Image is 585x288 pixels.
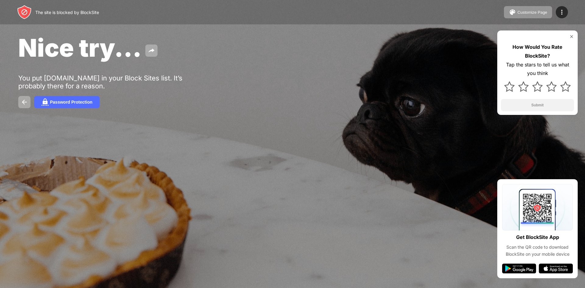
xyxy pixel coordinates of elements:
[17,5,32,20] img: header-logo.svg
[501,60,574,78] div: Tap the stars to tell us what you think
[502,184,573,230] img: qrcode.svg
[560,81,571,92] img: star.svg
[50,100,92,105] div: Password Protection
[21,98,28,106] img: back.svg
[501,99,574,111] button: Submit
[18,33,142,62] span: Nice try...
[502,264,536,273] img: google-play.svg
[502,244,573,258] div: Scan the QR code to download BlockSite on your mobile device
[517,10,547,15] div: Customize Page
[148,47,155,54] img: share.svg
[516,233,559,242] div: Get BlockSite App
[34,96,100,108] button: Password Protection
[501,43,574,60] div: How Would You Rate BlockSite?
[546,81,557,92] img: star.svg
[41,98,49,106] img: password.svg
[532,81,543,92] img: star.svg
[504,6,552,18] button: Customize Page
[558,9,565,16] img: menu-icon.svg
[35,10,99,15] div: The site is blocked by BlockSite
[18,74,207,90] div: You put [DOMAIN_NAME] in your Block Sites list. It’s probably there for a reason.
[569,34,574,39] img: rate-us-close.svg
[518,81,529,92] img: star.svg
[504,81,515,92] img: star.svg
[509,9,516,16] img: pallet.svg
[539,264,573,273] img: app-store.svg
